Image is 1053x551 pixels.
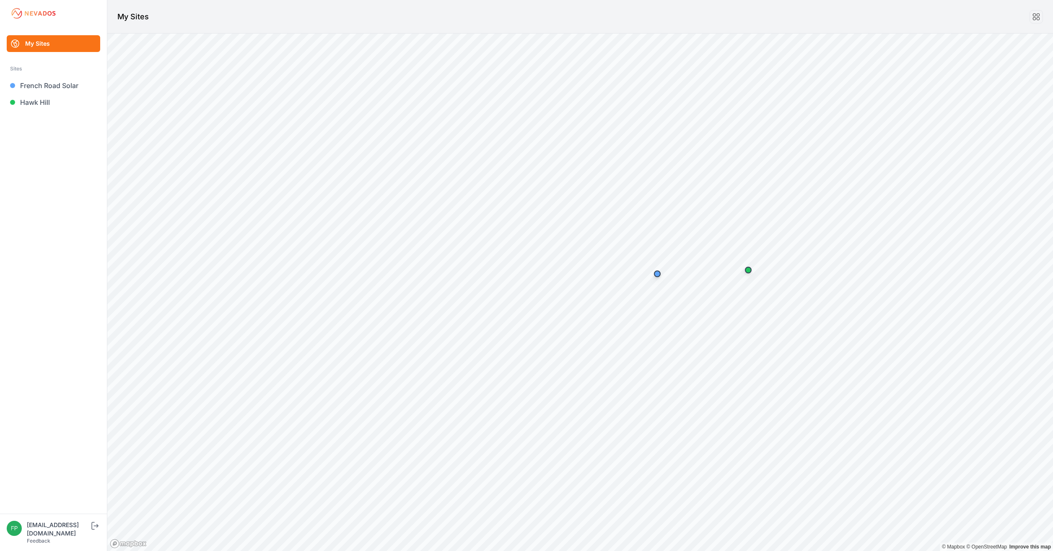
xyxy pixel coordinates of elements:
[649,265,666,282] div: Map marker
[27,521,90,538] div: [EMAIL_ADDRESS][DOMAIN_NAME]
[966,544,1007,550] a: OpenStreetMap
[942,544,965,550] a: Mapbox
[7,35,100,52] a: My Sites
[27,538,50,544] a: Feedback
[7,77,100,94] a: French Road Solar
[7,94,100,111] a: Hawk Hill
[1009,544,1051,550] a: Map feedback
[10,7,57,20] img: Nevados
[7,521,22,536] img: fpimentel@nexamp.com
[110,539,147,548] a: Mapbox logo
[107,34,1053,551] canvas: Map
[740,262,757,278] div: Map marker
[117,11,149,23] h1: My Sites
[10,64,97,74] div: Sites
